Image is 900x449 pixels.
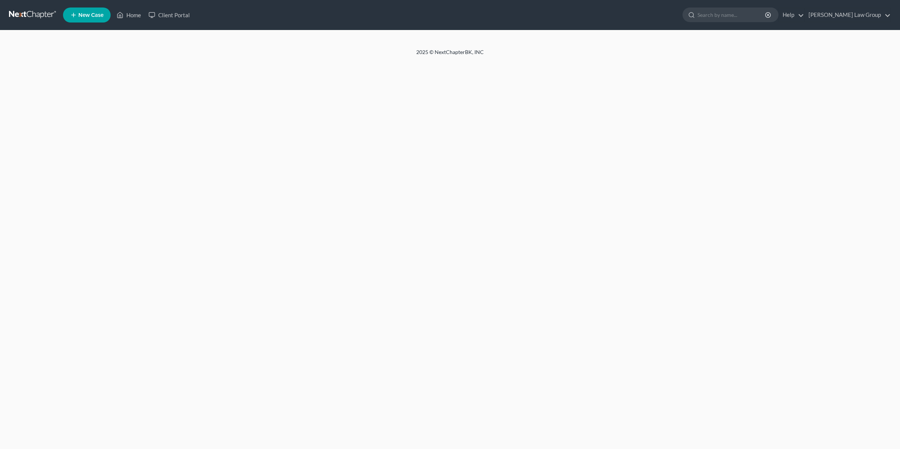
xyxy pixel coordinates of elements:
input: Search by name... [697,8,766,22]
span: New Case [78,12,103,18]
a: Help [779,8,804,22]
div: 2025 © NextChapterBK, INC [236,48,664,62]
a: [PERSON_NAME] Law Group [805,8,891,22]
a: Home [113,8,145,22]
a: Client Portal [145,8,193,22]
